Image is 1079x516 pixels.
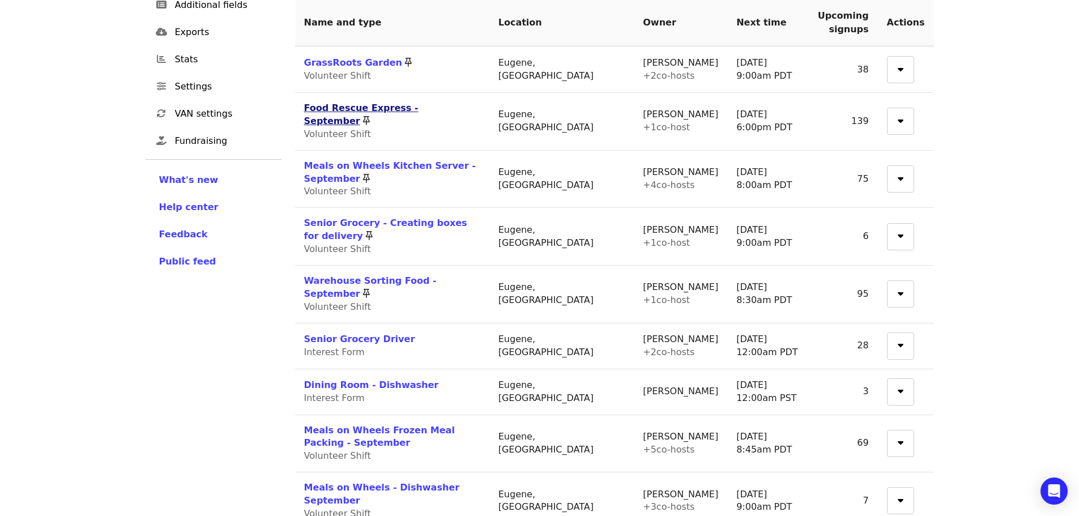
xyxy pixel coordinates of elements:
[159,173,268,187] a: What's new
[304,218,467,241] a: Senior Grocery - Creating boxes for delivery
[898,287,903,297] i: sort-down icon
[727,151,808,208] td: [DATE] 8:00am PDT
[304,70,371,81] span: Volunteer Shift
[304,103,419,126] a: Food Rescue Express - September
[304,275,437,299] a: Warehouse Sorting Food - September
[159,202,219,212] span: Help center
[498,333,625,359] div: Eugene, [GEOGRAPHIC_DATA]
[159,174,219,185] span: What's new
[818,339,869,352] div: 28
[727,47,808,93] td: [DATE] 9:00am PDT
[727,266,808,323] td: [DATE] 8:30am PDT
[727,93,808,151] td: [DATE] 6:00pm PDT
[498,224,625,250] div: Eugene, [GEOGRAPHIC_DATA]
[643,70,718,83] div: + 2 co-host s
[498,108,625,134] div: Eugene, [GEOGRAPHIC_DATA]
[818,437,869,450] div: 69
[175,134,272,148] span: Fundraising
[159,228,208,241] button: Feedback
[157,108,166,119] i: sync icon
[304,379,439,390] a: Dining Room - Dishwasher
[818,494,869,508] div: 7
[156,27,167,37] i: cloud-download icon
[498,57,625,83] div: Eugene, [GEOGRAPHIC_DATA]
[898,338,903,349] i: sort-down icon
[498,430,625,457] div: Eugene, [GEOGRAPHIC_DATA]
[304,393,365,403] span: Interest Form
[146,73,282,100] a: Settings
[818,230,869,243] div: 6
[727,208,808,266] td: [DATE] 9:00am PDT
[818,173,869,186] div: 75
[175,53,272,66] span: Stats
[643,179,718,192] div: + 4 co-host s
[175,25,272,39] span: Exports
[304,482,460,506] a: Meals on Wheels - Dishwasher September
[146,127,282,155] a: Fundraising
[363,288,370,299] i: thumbtack icon
[498,166,625,192] div: Eugene, [GEOGRAPHIC_DATA]
[156,135,167,146] i: hand-holding-heart icon
[1040,477,1068,505] div: Open Intercom Messenger
[146,46,282,73] a: Stats
[304,160,476,184] a: Meals on Wheels Kitchen Server - September
[634,415,727,473] td: [PERSON_NAME]
[304,334,415,344] a: Senior Grocery Driver
[898,493,903,504] i: sort-down icon
[727,323,808,369] td: [DATE] 12:00am PDT
[898,114,903,125] i: sort-down icon
[304,186,371,197] span: Volunteer Shift
[634,47,727,93] td: [PERSON_NAME]
[727,415,808,473] td: [DATE] 8:45am PDT
[157,54,166,65] i: chart-bar icon
[818,288,869,301] div: 95
[634,151,727,208] td: [PERSON_NAME]
[366,231,373,241] i: thumbtack icon
[363,116,370,126] i: thumbtack icon
[643,346,718,359] div: + 2 co-host s
[727,369,808,415] td: [DATE] 12:00am PST
[898,229,903,240] i: sort-down icon
[304,301,371,312] span: Volunteer Shift
[634,323,727,369] td: [PERSON_NAME]
[898,62,903,73] i: sort-down icon
[634,266,727,323] td: [PERSON_NAME]
[159,201,268,214] a: Help center
[363,173,370,184] i: thumbtack icon
[405,57,412,68] i: thumbtack icon
[304,129,371,139] span: Volunteer Shift
[818,63,869,76] div: 38
[175,80,272,93] span: Settings
[898,172,903,182] i: sort-down icon
[304,244,371,254] span: Volunteer Shift
[643,121,718,134] div: + 1 co-host
[159,256,216,267] span: Public feed
[818,115,869,128] div: 139
[643,294,718,307] div: + 1 co-host
[643,501,718,514] div: + 3 co-host s
[898,436,903,446] i: sort-down icon
[146,19,282,46] a: Exports
[498,379,625,405] div: Eugene, [GEOGRAPHIC_DATA]
[643,443,718,457] div: + 5 co-host s
[818,10,869,35] span: Upcoming signups
[304,57,402,68] a: GrassRoots Garden
[159,255,268,268] a: Public feed
[304,450,371,461] span: Volunteer Shift
[634,369,727,415] td: [PERSON_NAME]
[304,425,455,449] a: Meals on Wheels Frozen Meal Packing - September
[175,107,272,121] span: VAN settings
[643,237,718,250] div: + 1 co-host
[146,100,282,127] a: VAN settings
[634,93,727,151] td: [PERSON_NAME]
[818,385,869,398] div: 3
[898,384,903,395] i: sort-down icon
[498,488,625,514] div: Eugene, [GEOGRAPHIC_DATA]
[157,81,166,92] i: sliders-h icon
[304,347,365,357] span: Interest Form
[634,208,727,266] td: [PERSON_NAME]
[498,281,625,307] div: Eugene, [GEOGRAPHIC_DATA]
